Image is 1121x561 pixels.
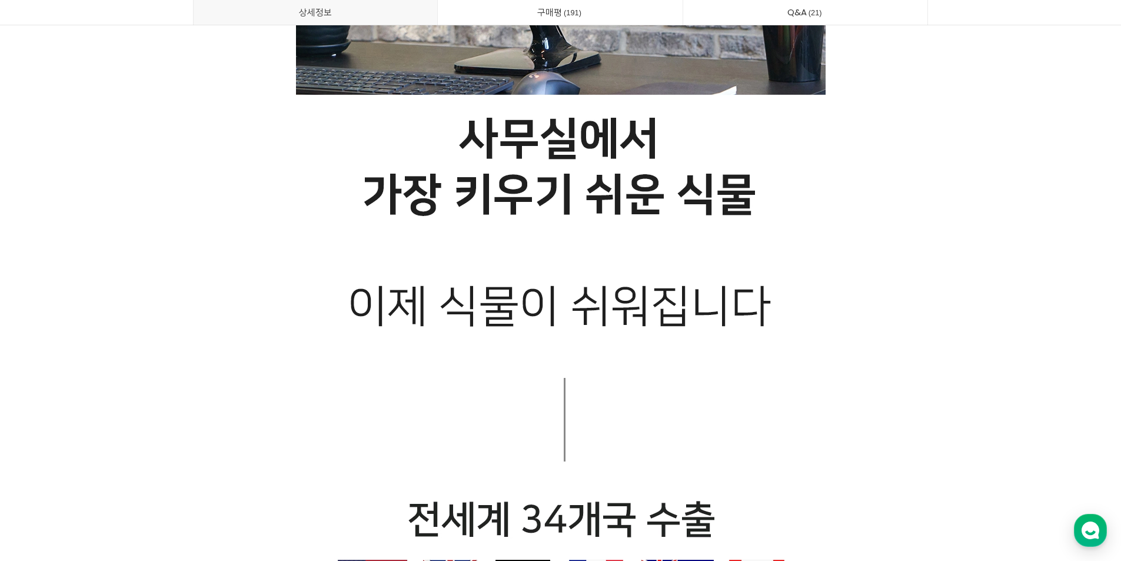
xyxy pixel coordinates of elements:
a: 홈 [4,373,78,403]
span: 설정 [182,391,196,400]
a: 설정 [152,373,226,403]
span: 21 [807,6,824,19]
span: 대화 [108,391,122,401]
span: 191 [562,6,583,19]
a: 대화 [78,373,152,403]
span: 홈 [37,391,44,400]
